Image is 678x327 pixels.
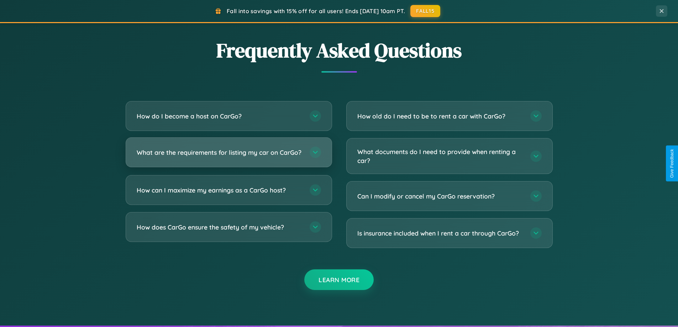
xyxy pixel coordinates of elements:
[227,7,405,15] span: Fall into savings with 15% off for all users! Ends [DATE] 10am PT.
[137,223,303,232] h3: How does CarGo ensure the safety of my vehicle?
[357,112,523,121] h3: How old do I need to be to rent a car with CarGo?
[137,148,303,157] h3: What are the requirements for listing my car on CarGo?
[357,147,523,165] h3: What documents do I need to provide when renting a car?
[137,112,303,121] h3: How do I become a host on CarGo?
[357,192,523,201] h3: Can I modify or cancel my CarGo reservation?
[137,186,303,195] h3: How can I maximize my earnings as a CarGo host?
[357,229,523,238] h3: Is insurance included when I rent a car through CarGo?
[126,37,553,64] h2: Frequently Asked Questions
[304,269,374,290] button: Learn More
[669,149,674,178] div: Give Feedback
[410,5,440,17] button: FALL15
